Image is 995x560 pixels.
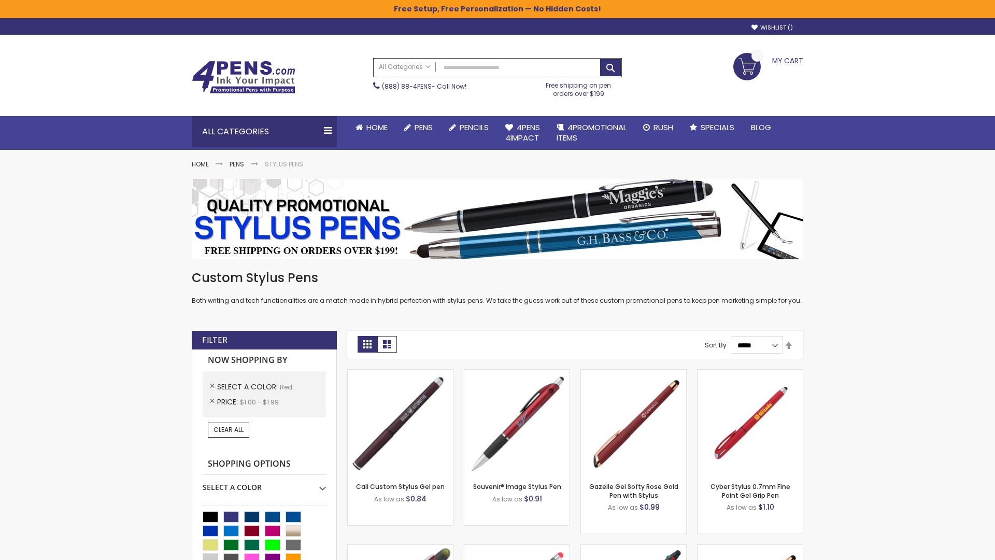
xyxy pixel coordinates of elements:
span: Price [217,397,240,407]
span: As low as [727,503,757,512]
img: Stylus Pens [192,179,803,259]
a: Gazelle Gel Softy Rose Gold Pen with Stylus - ColorJet-Red [698,544,803,553]
span: Blog [751,122,771,133]
h1: Custom Stylus Pens [192,270,803,286]
img: Souvenir® Image Stylus Pen-Red [464,370,570,475]
a: Clear All [208,423,249,437]
span: Clear All [214,425,244,434]
a: Islander Softy Gel with Stylus - ColorJet Imprint-Red [464,544,570,553]
img: Cali Custom Stylus Gel pen-Red [348,370,453,475]
a: Wishlist [751,24,793,32]
span: Pens [415,122,433,133]
label: Sort By [705,341,727,349]
a: Pencils [441,116,497,139]
span: Red [280,383,292,391]
img: Gazelle Gel Softy Rose Gold Pen with Stylus-Red [581,370,686,475]
span: As low as [374,495,404,503]
div: Both writing and tech functionalities are a match made in hybrid perfection with stylus pens. We ... [192,270,803,305]
a: All Categories [374,59,436,76]
span: $1.10 [758,502,774,512]
span: $0.91 [524,494,542,504]
a: Cyber Stylus 0.7mm Fine Point Gel Grip Pen [710,482,790,499]
span: $0.84 [406,494,427,504]
a: Pens [396,116,441,139]
span: Specials [701,122,734,133]
a: Gazelle Gel Softy Rose Gold Pen with Stylus [589,482,678,499]
span: 4Pens 4impact [505,122,540,143]
a: Cali Custom Stylus Gel pen-Red [348,369,453,378]
strong: Grid [358,336,377,353]
span: Rush [653,122,673,133]
div: All Categories [192,116,337,147]
a: 4Pens4impact [497,116,548,150]
span: As low as [608,503,638,512]
a: Cyber Stylus 0.7mm Fine Point Gel Grip Pen-Red [698,369,803,378]
a: Pens [230,160,244,169]
img: 4Pens Custom Pens and Promotional Products [192,61,295,94]
a: Gazelle Gel Softy Rose Gold Pen with Stylus-Red [581,369,686,378]
strong: Shopping Options [203,453,326,475]
a: Orbitor 4 Color Assorted Ink Metallic Stylus Pens-Red [581,544,686,553]
a: Souvenir® Image Stylus Pen [473,482,561,491]
a: Rush [635,116,681,139]
a: Souvenir® Image Stylus Pen-Red [464,369,570,378]
span: All Categories [379,63,431,71]
a: Home [192,160,209,169]
a: Souvenir® Jalan Highlighter Stylus Pen Combo-Red [348,544,453,553]
span: Home [366,122,388,133]
a: (888) 88-4PENS [382,82,432,91]
span: As low as [492,495,522,503]
span: 4PROMOTIONAL ITEMS [557,122,627,143]
span: Select A Color [217,382,280,392]
strong: Now Shopping by [203,349,326,371]
strong: Stylus Pens [265,160,303,169]
img: Cyber Stylus 0.7mm Fine Point Gel Grip Pen-Red [698,370,803,475]
a: 4PROMOTIONALITEMS [548,116,635,150]
a: Home [347,116,396,139]
div: Select A Color [203,475,326,493]
div: Free shipping on pen orders over $199 [535,77,622,98]
span: Pencils [460,122,489,133]
a: Blog [743,116,779,139]
span: $1.00 - $1.99 [240,398,279,407]
strong: Filter [202,334,228,346]
span: - Call Now! [382,82,466,91]
a: Cali Custom Stylus Gel pen [356,482,445,491]
span: $0.99 [639,502,660,512]
a: Specials [681,116,743,139]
